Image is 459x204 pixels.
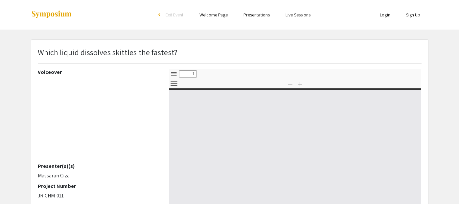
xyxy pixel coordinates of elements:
[38,183,159,189] h2: Project Number
[38,192,159,200] p: JR-CHM-011
[294,79,306,88] button: Zoom In
[38,46,177,58] p: Which liquid dissolves skittles the fastest?
[285,79,296,88] button: Zoom Out
[380,12,390,18] a: Login
[38,69,159,75] h2: Voiceover
[169,79,180,88] button: Tools
[179,70,197,78] input: Page
[158,13,162,17] div: arrow_back_ios
[166,12,184,18] span: Exit Event
[406,12,421,18] a: Sign Up
[243,12,270,18] a: Presentations
[38,172,159,180] p: Massaran Ciza
[286,12,310,18] a: Live Sessions
[31,10,72,19] img: Symposium by ForagerOne
[38,163,159,169] h2: Presenter(s)(s)
[169,69,180,79] button: Toggle Sidebar
[199,12,228,18] a: Welcome Page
